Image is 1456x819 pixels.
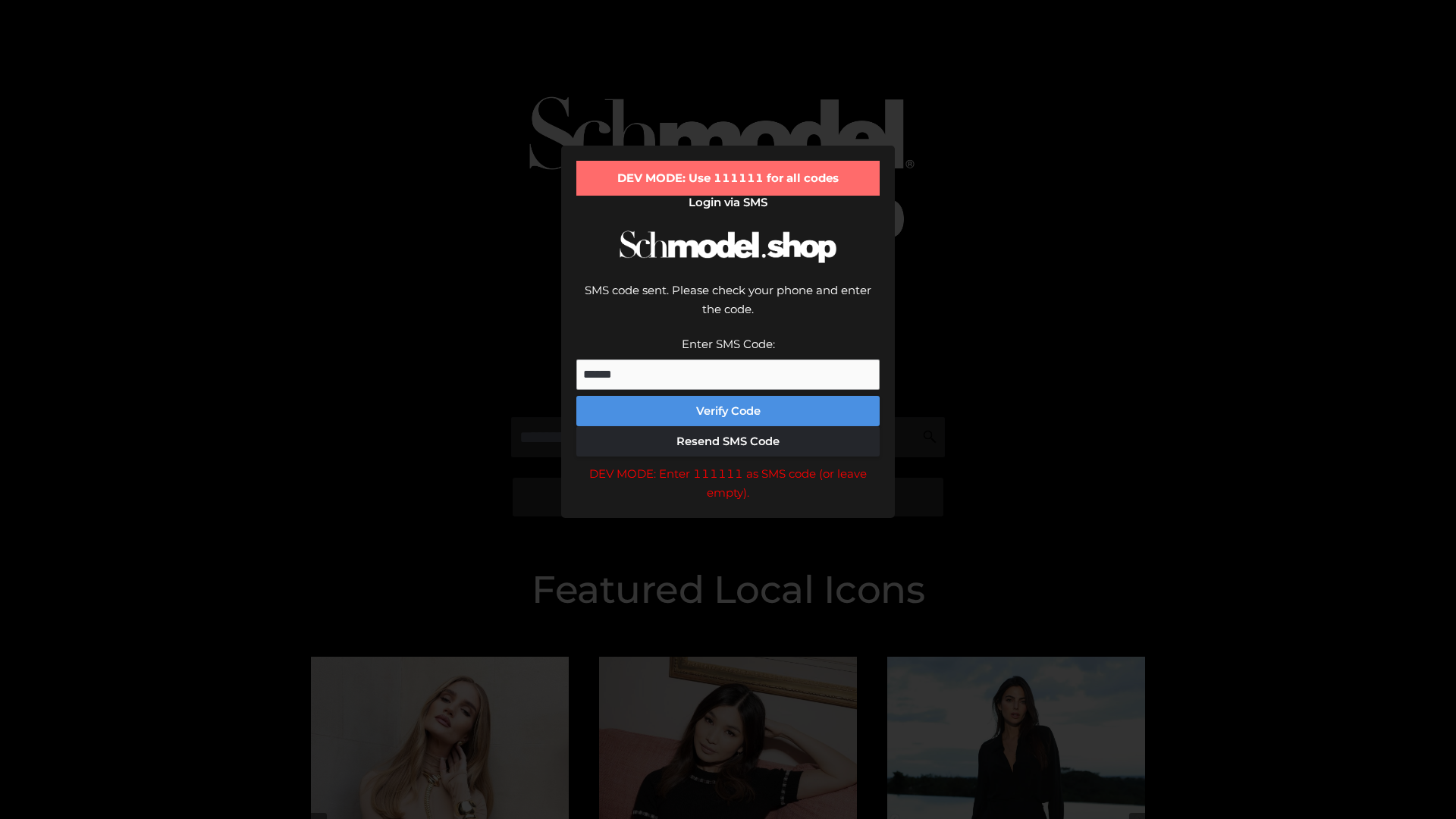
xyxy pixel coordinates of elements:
img: Schmodel Logo [614,217,842,277]
div: DEV MODE: Enter 111111 as SMS code (or leave empty). [576,464,880,503]
button: Verify Code [576,396,880,426]
h2: Login via SMS [576,196,880,209]
div: SMS code sent. Please check your phone and enter the code. [576,281,880,334]
label: Enter SMS Code: [682,337,775,351]
button: Resend SMS Code [576,426,880,457]
div: DEV MODE: Use 111111 for all codes [576,161,880,196]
